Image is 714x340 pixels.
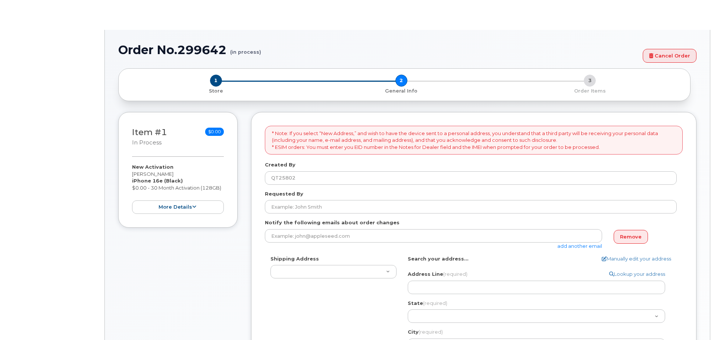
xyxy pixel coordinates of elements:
[210,75,222,87] span: 1
[265,161,295,168] label: Created By
[423,300,447,306] span: (required)
[205,128,224,136] span: $0.00
[118,43,639,56] h1: Order No.299642
[265,200,677,213] input: Example: John Smith
[609,271,665,278] a: Lookup your address
[614,230,648,244] a: Remove
[265,229,602,243] input: Example: john@appleseed.com
[265,190,303,197] label: Requested By
[125,87,307,94] a: 1 Store
[443,271,467,277] span: (required)
[230,43,261,55] small: (in process)
[408,255,469,262] label: Search your address...
[602,255,671,262] a: Manually edit your address
[132,200,224,214] button: more details
[265,219,400,226] label: Notify the following emails about order changes
[132,128,167,147] h3: Item #1
[128,88,304,94] p: Store
[272,130,676,151] p: * Note: If you select “New Address,” and wish to have the device sent to a personal address, you ...
[643,49,696,63] a: Cancel Order
[408,300,447,307] label: State
[132,139,162,146] small: in process
[408,328,443,336] label: City
[408,271,467,278] label: Address Line
[132,163,224,214] div: [PERSON_NAME] $0.00 - 30 Month Activation (128GB)
[132,178,183,184] strong: iPhone 16e (Black)
[557,243,602,249] a: add another email
[270,255,319,262] label: Shipping Address
[132,164,173,170] strong: New Activation
[419,329,443,335] span: (required)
